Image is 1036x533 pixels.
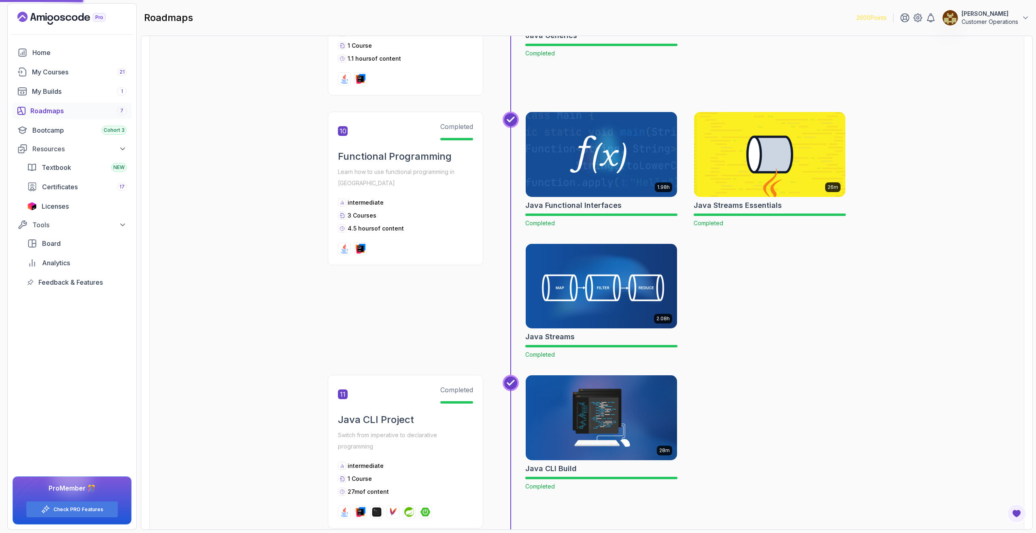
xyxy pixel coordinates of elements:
[17,12,124,25] a: Landing page
[943,10,958,25] img: user profile image
[526,112,677,197] img: Java Functional Interfaces card
[26,501,118,518] button: Check PRO Features
[962,18,1018,26] p: Customer Operations
[348,55,401,63] p: 1.1 hours of content
[526,375,677,460] img: Java CLI Build card
[694,112,846,227] a: Java Streams Essentials card26mJava Streams EssentialsCompleted
[22,255,132,271] a: analytics
[13,64,132,80] a: courses
[522,241,681,330] img: Java Streams card
[32,48,127,57] div: Home
[525,50,555,57] span: Completed
[525,243,677,359] a: Java Streams card2.08hJava StreamsCompleted
[372,507,382,517] img: terminal logo
[348,475,372,482] span: 1 Course
[525,375,677,491] a: Java CLI Build card28mJava CLI BuildCompleted
[13,44,132,61] a: home
[22,274,132,290] a: feedback
[144,11,193,24] h2: roadmaps
[32,220,127,230] div: Tools
[338,413,473,426] h2: Java CLI Project
[440,123,473,131] span: Completed
[53,506,103,513] a: Check PRO Features
[694,200,782,211] h2: Java Streams Essentials
[356,244,365,254] img: intellij logo
[348,212,376,219] span: 3 Courses
[13,122,132,138] a: bootcamp
[962,10,1018,18] p: [PERSON_NAME]
[525,483,555,490] span: Completed
[32,144,127,154] div: Resources
[22,235,132,252] a: board
[42,201,69,211] span: Licenses
[338,166,473,189] p: Learn how to use functional programming in [GEOGRAPHIC_DATA]
[525,200,622,211] h2: Java Functional Interfaces
[348,199,384,207] p: intermediate
[356,507,365,517] img: intellij logo
[694,220,723,226] span: Completed
[340,507,349,517] img: java logo
[340,244,349,254] img: java logo
[348,462,384,470] p: intermediate
[32,87,127,96] div: My Builds
[340,74,349,84] img: java logo
[942,10,1030,26] button: user profile image[PERSON_NAME]Customer Operations
[694,112,845,197] img: Java Streams Essentials card
[22,198,132,214] a: licenses
[338,150,473,163] h2: Functional Programming
[13,142,132,156] button: Resources
[338,389,348,399] span: 11
[404,507,414,517] img: spring logo
[119,69,125,75] span: 21
[525,351,555,358] span: Completed
[525,463,577,474] h2: Java CLI Build
[27,202,37,210] img: jetbrains icon
[348,42,372,49] span: 1 Course
[348,224,404,233] p: 4.5 hours of content
[22,159,132,176] a: textbook
[388,507,398,517] img: maven logo
[13,218,132,232] button: Tools
[1007,504,1026,523] button: Open Feedback Button
[38,277,103,287] span: Feedback & Features
[42,258,70,268] span: Analytics
[356,74,365,84] img: intellij logo
[856,14,887,22] p: 2600 Points
[338,429,473,452] p: Switch from imperative to declarative programming
[121,88,123,95] span: 1
[32,67,127,77] div: My Courses
[13,103,132,119] a: roadmaps
[13,83,132,99] a: builds
[525,331,575,343] h2: Java Streams
[828,184,838,190] p: 26m
[440,386,473,394] span: Completed
[32,125,127,135] div: Bootcamp
[525,112,677,227] a: Java Functional Interfaces card1.98hJava Functional InterfacesCompleted
[348,488,389,496] p: 27m of content
[120,108,123,114] span: 7
[22,179,132,195] a: certificates
[657,184,670,190] p: 1.98h
[104,127,125,133] span: Cohort 3
[338,126,348,136] span: 10
[42,182,78,192] span: Certificates
[659,447,670,454] p: 28m
[42,163,71,172] span: Textbook
[42,239,61,248] span: Board
[30,106,127,116] div: Roadmaps
[656,315,670,322] p: 2.08h
[420,507,430,517] img: spring-boot logo
[119,184,125,190] span: 17
[113,164,125,171] span: NEW
[525,220,555,226] span: Completed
